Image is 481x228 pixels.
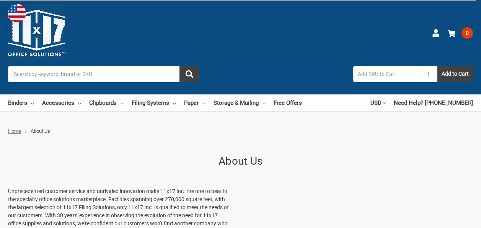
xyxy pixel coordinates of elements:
[274,94,302,111] a: Free Offers
[8,153,473,169] h1: About Us
[394,94,473,111] a: Need Help? [PHONE_NUMBER]
[8,4,26,22] img: duty and tax information for United States
[353,66,419,82] input: Add SKU to Cart
[8,66,199,82] input: Search by keyword, brand or SKU
[214,94,266,111] a: Storage & Mailing
[8,128,21,134] a: Home
[31,128,50,134] span: About Us
[8,94,34,111] a: Binders
[184,94,205,111] a: Paper
[370,94,386,111] a: USD
[42,94,81,111] a: Accessories
[89,94,124,111] a: Clipboards
[437,66,473,82] button: Add to Cart
[461,27,473,39] span: 0
[132,94,176,111] a: Filing Systems
[8,4,65,62] img: 11x17.com
[448,23,473,43] a: 0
